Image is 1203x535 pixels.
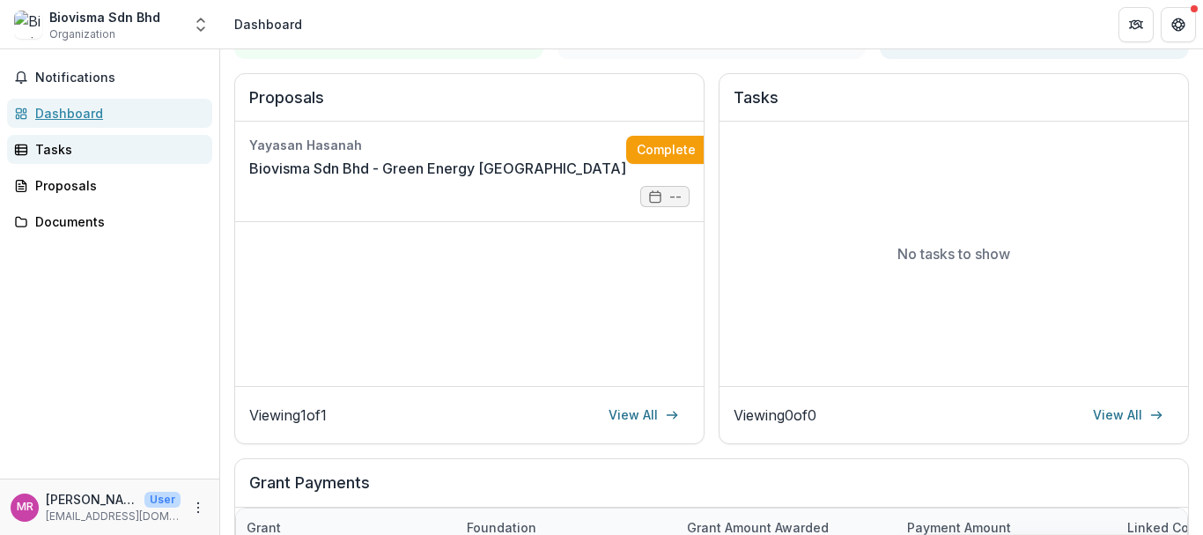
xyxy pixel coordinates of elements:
button: Partners [1118,7,1154,42]
p: [PERSON_NAME] BIN ABD [PERSON_NAME] [46,490,137,509]
p: [EMAIL_ADDRESS][DOMAIN_NAME] [46,509,181,524]
p: User [144,492,181,508]
div: Biovisma Sdn Bhd [49,8,160,26]
a: Documents [7,207,212,236]
div: Tasks [35,140,198,159]
a: Tasks [7,135,212,164]
a: Biovisma Sdn Bhd - Green Energy [GEOGRAPHIC_DATA] [249,158,626,179]
p: No tasks to show [897,243,1010,264]
nav: breadcrumb [227,11,309,37]
a: View All [1082,401,1174,429]
span: Notifications [35,71,205,85]
a: Dashboard [7,99,212,128]
button: Get Help [1161,7,1196,42]
a: View All [598,401,690,429]
div: Proposals [35,176,198,195]
h2: Tasks [734,88,1174,122]
span: Organization [49,26,115,42]
p: Viewing 0 of 0 [734,405,816,426]
a: Proposals [7,171,212,200]
div: Documents [35,212,198,231]
img: Biovisma Sdn Bhd [14,11,42,39]
div: Dashboard [234,15,302,33]
p: Viewing 1 of 1 [249,405,327,426]
h2: Grant Payments [249,473,1174,507]
button: More [188,497,209,518]
div: MUHAMMAD ASWAD BIN ABD RASHID [17,502,33,513]
div: Dashboard [35,104,198,123]
button: Notifications [7,63,212,92]
a: Complete [626,136,727,164]
h2: Proposals [249,88,690,122]
button: Open entity switcher [188,7,213,42]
